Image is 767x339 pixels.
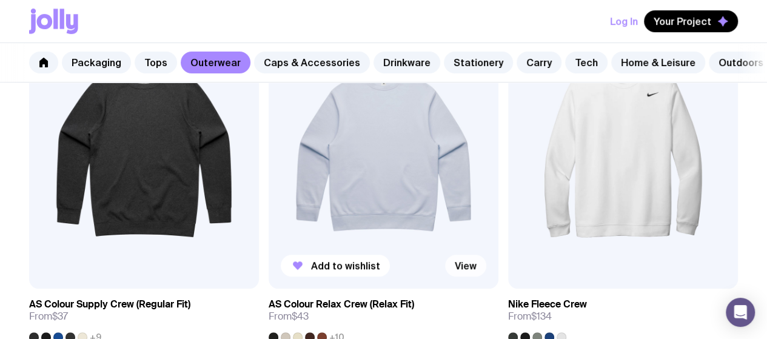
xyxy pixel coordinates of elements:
a: Carry [517,52,561,73]
h3: AS Colour Relax Crew (Relax Fit) [269,298,414,310]
a: Home & Leisure [611,52,705,73]
a: Outerwear [181,52,250,73]
a: View [445,255,486,277]
button: Add to wishlist [281,255,390,277]
span: Add to wishlist [311,260,380,272]
button: Log In [610,10,638,32]
a: Tech [565,52,608,73]
span: Your Project [654,15,711,27]
h3: Nike Fleece Crew [508,298,587,310]
a: Caps & Accessories [254,52,370,73]
span: From [508,310,552,323]
a: Tops [135,52,177,73]
div: Open Intercom Messenger [726,298,755,327]
button: Your Project [644,10,738,32]
span: $37 [52,310,68,323]
span: From [269,310,309,323]
span: From [29,310,68,323]
a: Stationery [444,52,513,73]
a: Packaging [62,52,131,73]
h3: AS Colour Supply Crew (Regular Fit) [29,298,190,310]
span: $134 [531,310,552,323]
a: Drinkware [373,52,440,73]
span: $43 [292,310,309,323]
